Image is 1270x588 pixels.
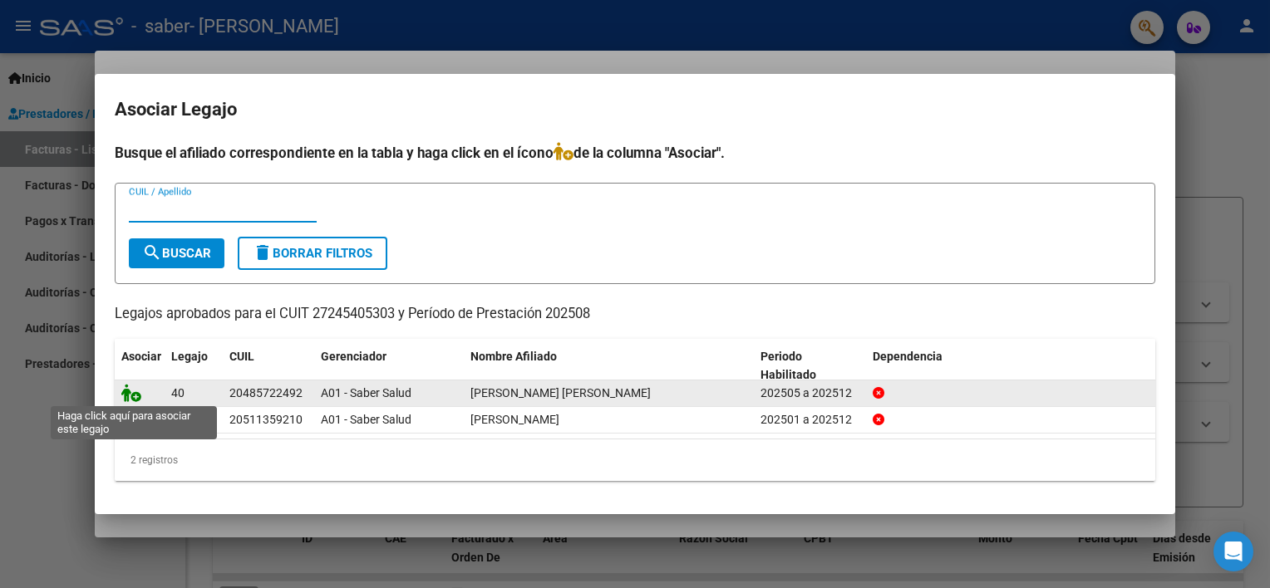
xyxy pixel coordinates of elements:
[115,304,1155,325] p: Legajos aprobados para el CUIT 27245405303 y Período de Prestación 202508
[171,386,185,399] span: 40
[761,384,859,403] div: 202505 a 202512
[1213,532,1253,571] div: Open Intercom Messenger
[115,339,165,394] datatable-header-cell: Asociar
[470,350,557,363] span: Nombre Afiliado
[470,413,559,426] span: DOMINICHINI EZEQUIEL
[129,238,224,268] button: Buscar
[238,237,387,270] button: Borrar Filtros
[171,413,178,426] span: 2
[115,142,1155,164] h4: Busque el afiliado correspondiente en la tabla y haga click en el ícono de la columna "Asociar".
[229,350,254,363] span: CUIL
[229,410,303,429] div: 20511359210
[470,386,651,399] span: MATTIVI RIOS IGNACIO ELIAN
[165,339,223,394] datatable-header-cell: Legajo
[873,350,943,363] span: Dependencia
[229,384,303,403] div: 20485722492
[115,94,1155,125] h2: Asociar Legajo
[121,350,161,363] span: Asociar
[223,339,314,394] datatable-header-cell: CUIL
[253,246,372,261] span: Borrar Filtros
[761,410,859,429] div: 202501 a 202512
[464,339,754,394] datatable-header-cell: Nombre Afiliado
[142,243,162,262] mat-icon: search
[171,350,208,363] span: Legajo
[253,243,273,262] mat-icon: delete
[115,439,1155,481] div: 2 registros
[321,413,411,426] span: A01 - Saber Salud
[866,339,1156,394] datatable-header-cell: Dependencia
[761,350,816,382] span: Periodo Habilitado
[142,246,211,261] span: Buscar
[314,339,464,394] datatable-header-cell: Gerenciador
[754,339,866,394] datatable-header-cell: Periodo Habilitado
[321,386,411,399] span: A01 - Saber Salud
[321,350,386,363] span: Gerenciador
